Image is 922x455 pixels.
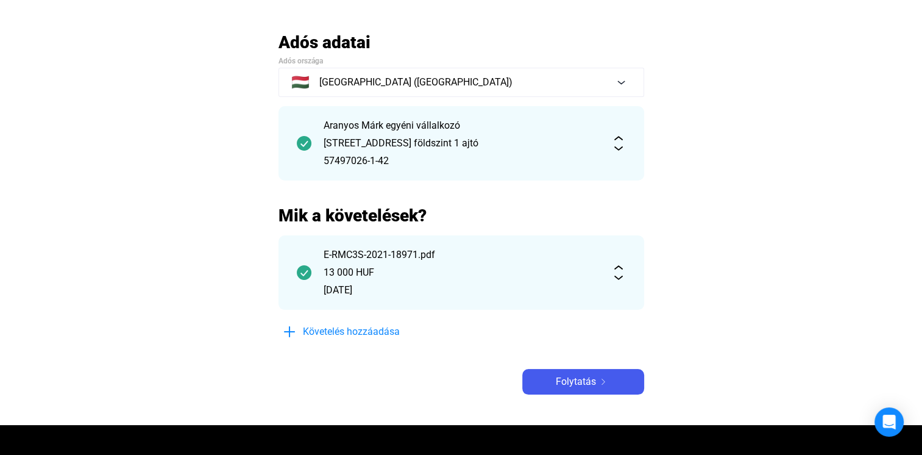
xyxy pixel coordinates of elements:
[556,374,596,389] span: Folytatás
[278,68,644,97] button: 🇭🇺[GEOGRAPHIC_DATA] ([GEOGRAPHIC_DATA])
[278,319,461,345] button: plus-blueKövetelés hozzáadása
[324,265,599,280] div: 13 000 HUF
[324,248,599,262] div: E-RMC3S-2021-18971.pdf
[324,136,599,151] div: [STREET_ADDRESS] földszint 1 ajtó
[324,283,599,298] div: [DATE]
[874,407,904,437] div: Open Intercom Messenger
[278,205,644,226] h2: Mik a követelések?
[282,324,297,339] img: plus-blue
[319,75,512,90] span: [GEOGRAPHIC_DATA] ([GEOGRAPHIC_DATA])
[278,32,644,53] h2: Adós adatai
[297,265,311,280] img: checkmark-darker-green-circle
[596,379,611,385] img: arrow-right-white
[291,75,310,90] span: 🇭🇺
[297,136,311,151] img: checkmark-darker-green-circle
[303,324,400,339] span: Követelés hozzáadása
[324,154,599,168] div: 57497026-1-42
[611,136,626,151] img: expand
[324,118,599,133] div: Aranyos Márk egyéni vállalkozó
[522,369,644,395] button: Folytatásarrow-right-white
[611,265,626,280] img: expand
[278,57,323,65] span: Adós országa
